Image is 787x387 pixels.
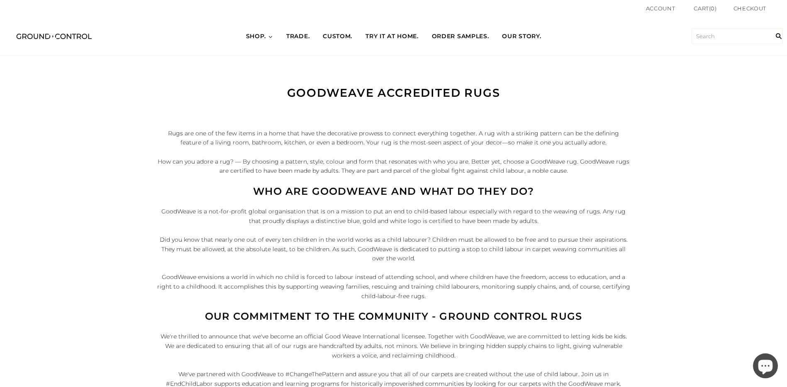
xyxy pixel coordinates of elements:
[246,32,266,41] span: SHOP.
[157,332,630,360] p: We're thrilled to announce that we've become an official Good Weave International licensee. Toget...
[502,32,541,41] span: OUR STORY.
[287,86,500,100] span: GOODWEAVE ACCREDITED RUGS
[157,310,630,323] h2: Our Commitment to the Community - Ground Control Rugs
[239,25,280,48] a: SHOP.
[646,5,675,12] a: Account
[694,5,709,12] span: Cart
[495,25,548,48] a: OUR STORY.
[711,5,715,12] span: 0
[694,4,717,13] a: Cart(0)
[316,25,359,48] a: CUSTOM.
[157,185,630,198] h2: Who Are GoodWeave and What Do They Do?
[286,32,309,41] span: TRADE.
[770,17,787,55] input: Search
[432,32,489,41] span: ORDER SAMPLES.
[692,28,783,44] input: Search
[359,25,425,48] a: TRY IT AT HOME.
[323,32,352,41] span: CUSTOM.
[280,25,316,48] a: TRADE.
[157,129,630,148] p: Rugs are one of the few items in a home that have the decorative prowess to connect everything to...
[425,25,496,48] a: ORDER SAMPLES.
[157,272,630,301] p: GoodWeave envisions a world in which no child is forced to labour instead of attending school, an...
[157,157,630,176] p: How can you adore a rug? — By choosing a pattern, style, colour and form that resonates with who ...
[157,235,630,263] p: Did you know that nearly one out of every ten children in the world works as a child labourer? Ch...
[750,353,780,380] inbox-online-store-chat: Shopify online store chat
[365,32,419,41] span: TRY IT AT HOME.
[157,207,630,226] p: GoodWeave is a not-for-profit global organisation that is on a mission to put an end to child-bas...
